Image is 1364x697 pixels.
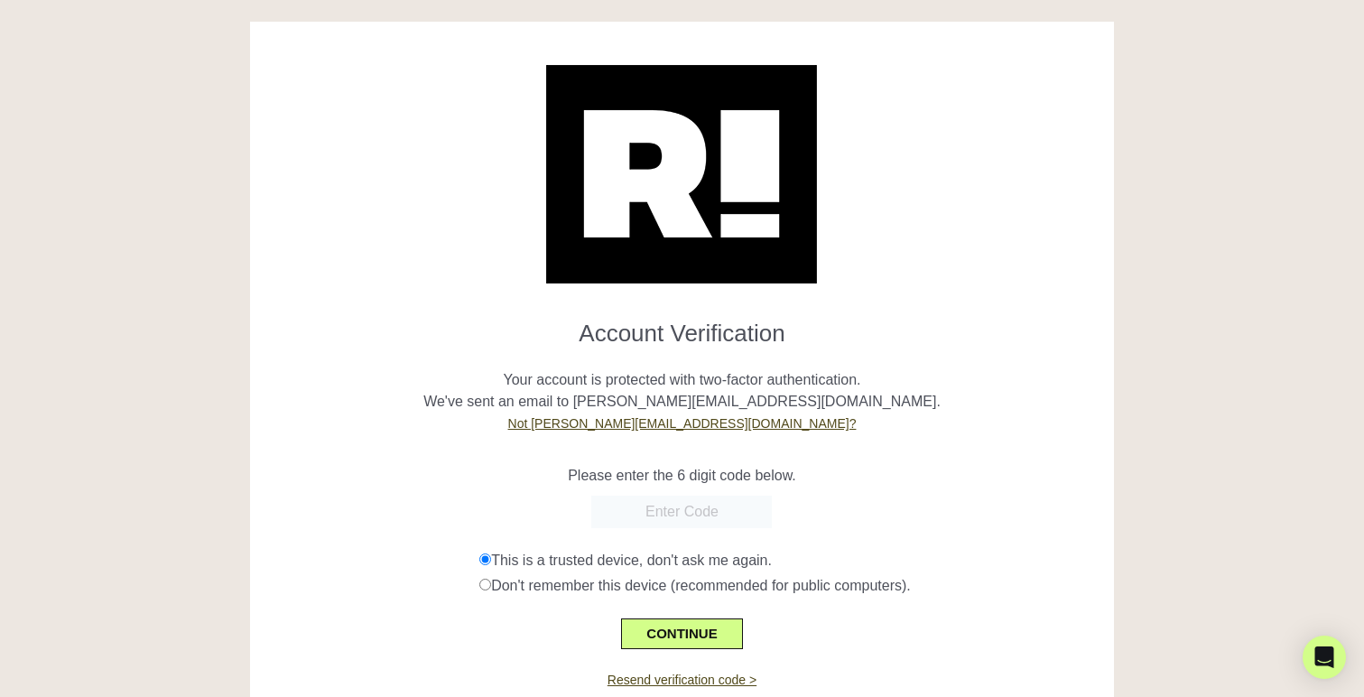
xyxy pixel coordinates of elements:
input: Enter Code [591,496,772,528]
a: Resend verification code > [608,673,756,687]
p: Please enter the 6 digit code below. [264,465,1100,487]
div: Open Intercom Messenger [1303,636,1346,679]
img: Retention.com [546,65,817,283]
div: This is a trusted device, don't ask me again. [479,550,1100,572]
button: CONTINUE [621,618,742,649]
p: Your account is protected with two-factor authentication. We've sent an email to [PERSON_NAME][EM... [264,348,1100,434]
h1: Account Verification [264,305,1100,348]
a: Not [PERSON_NAME][EMAIL_ADDRESS][DOMAIN_NAME]? [508,416,857,431]
div: Don't remember this device (recommended for public computers). [479,575,1100,597]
